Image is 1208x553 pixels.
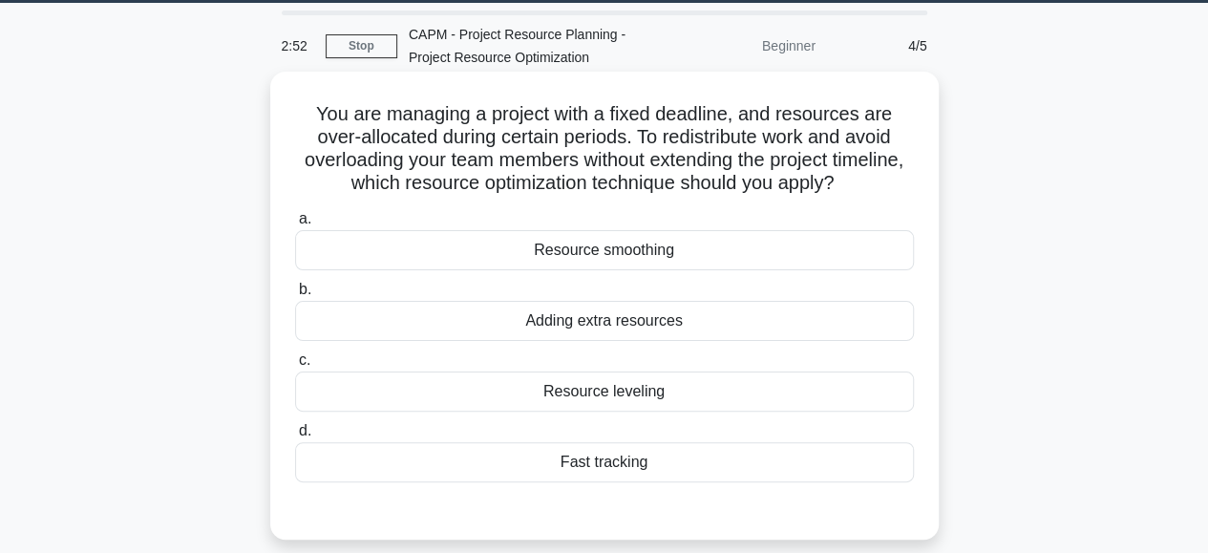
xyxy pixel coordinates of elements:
div: Beginner [660,27,827,65]
div: 4/5 [827,27,939,65]
span: c. [299,351,310,368]
div: Resource leveling [295,372,914,412]
span: a. [299,210,311,226]
div: 2:52 [270,27,326,65]
span: d. [299,422,311,438]
div: CAPM - Project Resource Planning - Project Resource Optimization [397,15,660,76]
div: Resource smoothing [295,230,914,270]
div: Adding extra resources [295,301,914,341]
span: b. [299,281,311,297]
h5: You are managing a project with a fixed deadline, and resources are over-allocated during certain... [293,102,916,196]
div: Fast tracking [295,442,914,482]
a: Stop [326,34,397,58]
